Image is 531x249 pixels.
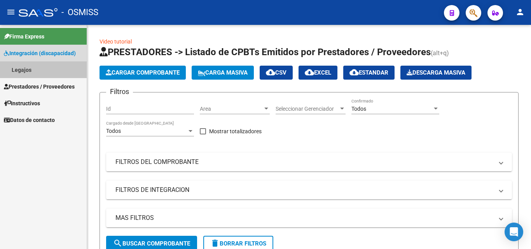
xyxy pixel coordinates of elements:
[266,68,275,77] mat-icon: cloud_download
[210,240,266,247] span: Borrar Filtros
[4,99,40,108] span: Instructivos
[106,209,512,227] mat-expansion-panel-header: MAS FILTROS
[115,214,493,222] mat-panel-title: MAS FILTROS
[100,38,132,45] a: Video tutorial
[4,32,44,41] span: Firma Express
[198,69,248,76] span: Carga Masiva
[305,68,314,77] mat-icon: cloud_download
[343,66,395,80] button: Estandar
[106,128,121,134] span: Todos
[431,49,449,57] span: (alt+q)
[407,69,465,76] span: Descarga Masiva
[351,106,366,112] span: Todos
[200,106,263,112] span: Area
[115,158,493,166] mat-panel-title: FILTROS DEL COMPROBANTE
[115,186,493,194] mat-panel-title: FILTROS DE INTEGRACION
[4,82,75,91] span: Prestadores / Proveedores
[515,7,525,17] mat-icon: person
[400,66,472,80] button: Descarga Masiva
[505,223,523,241] div: Open Intercom Messenger
[266,69,286,76] span: CSV
[100,47,431,57] span: PRESTADORES -> Listado de CPBTs Emitidos por Prestadores / Proveedores
[106,153,512,171] mat-expansion-panel-header: FILTROS DEL COMPROBANTE
[400,66,472,80] app-download-masive: Descarga masiva de comprobantes (adjuntos)
[349,68,359,77] mat-icon: cloud_download
[106,181,512,199] mat-expansion-panel-header: FILTROS DE INTEGRACION
[209,127,262,136] span: Mostrar totalizadores
[299,66,337,80] button: EXCEL
[276,106,339,112] span: Seleccionar Gerenciador
[61,4,98,21] span: - OSMISS
[106,86,133,97] h3: Filtros
[6,7,16,17] mat-icon: menu
[106,69,180,76] span: Cargar Comprobante
[100,66,186,80] button: Cargar Comprobante
[192,66,254,80] button: Carga Masiva
[4,49,76,57] span: Integración (discapacidad)
[113,240,190,247] span: Buscar Comprobante
[260,66,293,80] button: CSV
[305,69,331,76] span: EXCEL
[113,239,122,248] mat-icon: search
[210,239,220,248] mat-icon: delete
[349,69,388,76] span: Estandar
[4,116,55,124] span: Datos de contacto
